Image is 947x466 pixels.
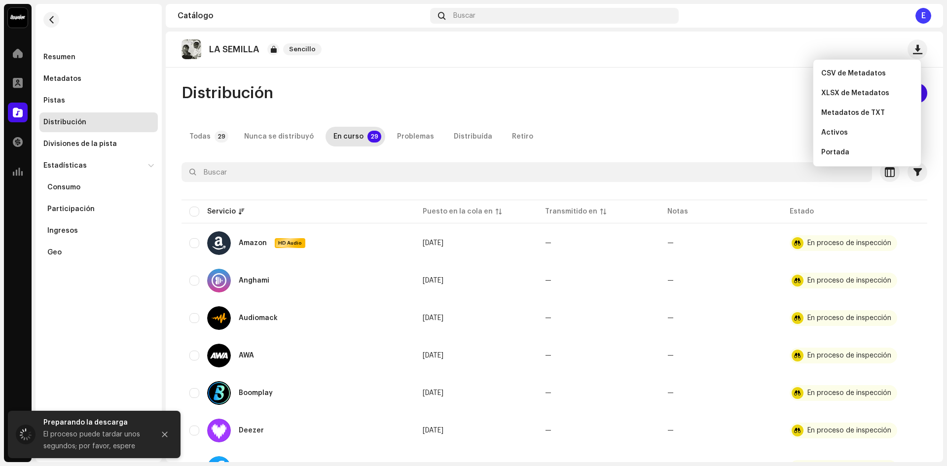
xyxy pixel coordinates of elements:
[821,70,886,77] span: CSV de Metadatos
[39,47,158,67] re-m-nav-item: Resumen
[423,207,493,216] div: Puesto en la cola en
[423,352,443,359] span: 5 sept 2025
[423,315,443,322] span: 5 sept 2025
[423,390,443,396] span: 5 sept 2025
[545,427,551,434] span: —
[397,127,434,146] div: Problemas
[454,127,492,146] div: Distribuída
[667,277,674,284] re-a-table-badge: —
[239,240,267,247] div: Amazon
[367,131,381,143] p-badge: 29
[821,89,889,97] span: XLSX de Metadatos
[807,277,891,284] div: En proceso de inspección
[239,277,269,284] div: Anghami
[545,315,551,322] span: —
[915,8,931,24] div: E
[807,315,891,322] div: En proceso de inspección
[39,91,158,110] re-m-nav-item: Pistas
[244,127,314,146] div: Nunca se distribuyó
[423,277,443,284] span: 5 sept 2025
[207,207,236,216] div: Servicio
[39,156,158,262] re-m-nav-dropdown: Estadísticas
[512,127,533,146] div: Retiro
[39,178,158,197] re-m-nav-item: Consumo
[239,352,254,359] div: AWA
[39,221,158,241] re-m-nav-item: Ingresos
[47,205,95,213] div: Participación
[667,352,674,359] re-a-table-badge: —
[807,427,891,434] div: En proceso de inspección
[47,227,78,235] div: Ingresos
[182,162,872,182] input: Buscar
[178,12,426,20] div: Catálogo
[821,148,849,156] span: Portada
[545,390,551,396] span: —
[43,429,147,452] div: El proceso puede tardar unos segundos; por favor, espere
[423,240,443,247] span: 5 sept 2025
[47,249,62,256] div: Geo
[821,129,848,137] span: Activos
[239,315,278,322] div: Audiomack
[8,8,28,28] img: 10370c6a-d0e2-4592-b8a2-38f444b0ca44
[43,417,147,429] div: Preparando la descarga
[545,240,551,247] span: —
[39,112,158,132] re-m-nav-item: Distribución
[39,134,158,154] re-m-nav-item: Divisiones de la pista
[667,240,674,247] re-a-table-badge: —
[43,53,75,61] div: Resumen
[182,39,201,59] img: 754143b3-5e15-4586-b6c5-d840568ef5c6
[43,162,87,170] div: Estadísticas
[43,97,65,105] div: Pistas
[215,131,228,143] p-badge: 29
[545,277,551,284] span: —
[667,427,674,434] re-a-table-badge: —
[807,390,891,396] div: En proceso de inspección
[239,390,273,396] div: Boomplay
[43,140,117,148] div: Divisiones de la pista
[182,83,273,103] span: Distribución
[276,240,304,247] span: HD Audio
[333,127,364,146] div: En curso
[39,199,158,219] re-m-nav-item: Participación
[47,183,80,191] div: Consumo
[545,352,551,359] span: —
[283,43,322,55] span: Sencillo
[43,75,81,83] div: Metadatos
[239,427,264,434] div: Deezer
[423,427,443,434] span: 5 sept 2025
[667,390,674,396] re-a-table-badge: —
[667,315,674,322] re-a-table-badge: —
[39,69,158,89] re-m-nav-item: Metadatos
[209,44,259,55] p: LA SEMILLA
[807,352,891,359] div: En proceso de inspección
[807,240,891,247] div: En proceso de inspección
[453,12,475,20] span: Buscar
[189,127,211,146] div: Todas
[545,207,597,216] div: Transmitido en
[821,109,885,117] span: Metadatos de TXT
[43,118,86,126] div: Distribución
[39,243,158,262] re-m-nav-item: Geo
[155,425,175,444] button: Close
